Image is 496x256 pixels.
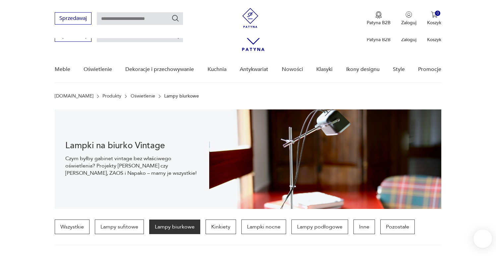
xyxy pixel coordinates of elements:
[55,12,92,25] button: Sprzedawaj
[95,220,144,234] a: Lampy sufitowe
[367,20,391,26] p: Patyna B2B
[55,220,90,234] a: Wszystkie
[427,20,441,26] p: Koszyk
[401,36,416,43] p: Zaloguj
[125,57,194,82] a: Dekoracje i przechowywanie
[346,57,380,82] a: Ikony designu
[55,57,70,82] a: Meble
[164,94,199,99] p: Lampy biurkowe
[149,220,200,234] a: Lampy biurkowe
[291,220,348,234] a: Lampy podłogowe
[473,229,492,248] iframe: Smartsupp widget button
[393,57,405,82] a: Style
[131,94,155,99] a: Oświetlenie
[240,8,260,28] img: Patyna - sklep z meblami i dekoracjami vintage
[209,109,441,209] img: 59de657ae7cec28172f985f34cc39cd0.jpg
[65,155,199,177] p: Czym byłby gabinet vintage bez właściwego oświetlenia? Projekty [PERSON_NAME] czy [PERSON_NAME], ...
[367,36,391,43] p: Patyna B2B
[353,220,375,234] a: Inne
[282,57,303,82] a: Nowości
[427,36,441,43] p: Koszyk
[367,11,391,26] a: Ikona medaluPatyna B2B
[401,20,416,26] p: Zaloguj
[171,14,179,22] button: Szukaj
[427,11,441,26] button: 0Koszyk
[401,11,416,26] button: Zaloguj
[208,57,226,82] a: Kuchnia
[84,57,112,82] a: Oświetlenie
[367,11,391,26] button: Patyna B2B
[241,220,286,234] a: Lampki nocne
[431,11,438,18] img: Ikona koszyka
[380,220,415,234] a: Pozostałe
[240,57,268,82] a: Antykwariat
[65,142,199,150] h1: Lampki na biurko Vintage
[55,34,92,38] a: Sprzedawaj
[206,220,236,234] a: Kinkiety
[55,17,92,21] a: Sprzedawaj
[405,11,412,18] img: Ikonka użytkownika
[55,94,93,99] a: [DOMAIN_NAME]
[316,57,333,82] a: Klasyki
[375,11,382,19] img: Ikona medalu
[102,94,121,99] a: Produkty
[435,11,441,16] div: 0
[418,57,441,82] a: Promocje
